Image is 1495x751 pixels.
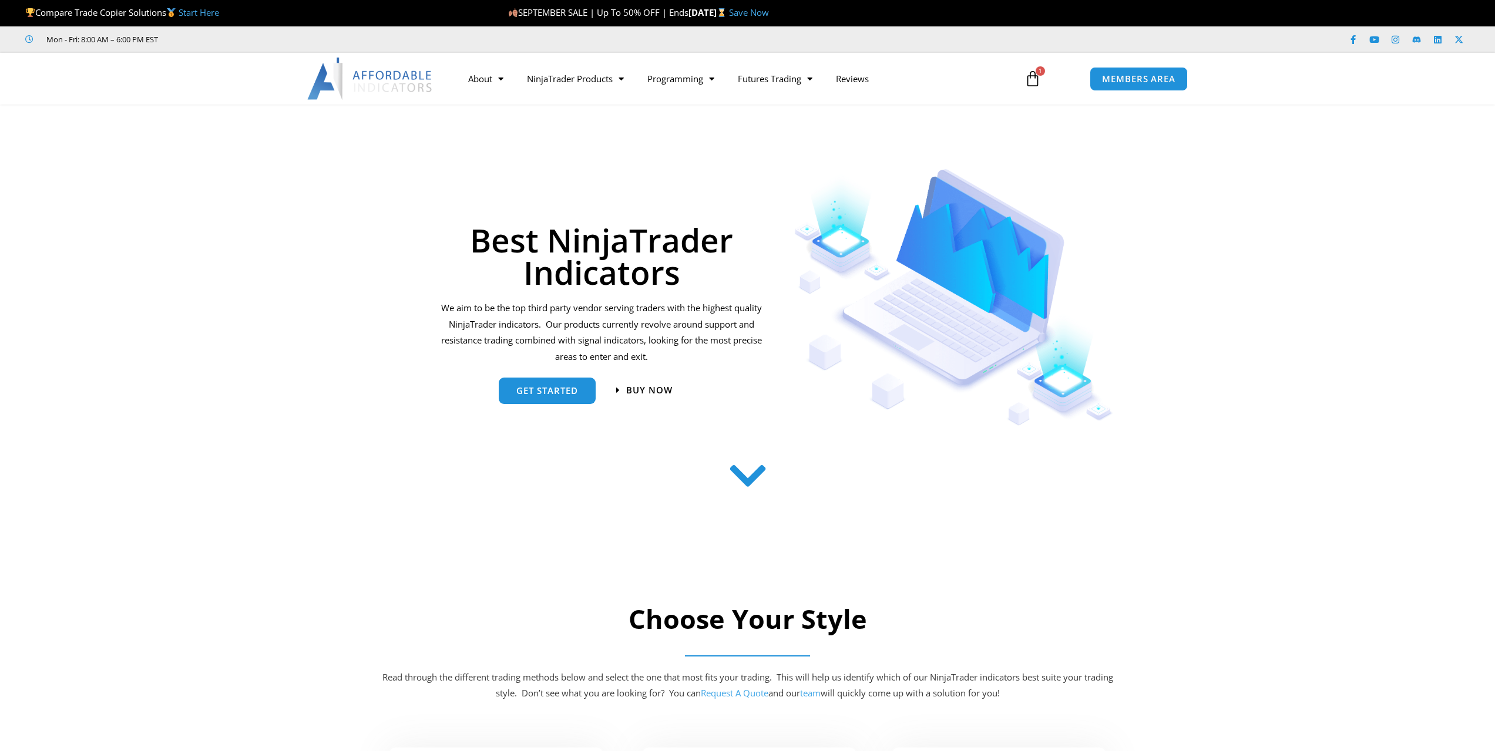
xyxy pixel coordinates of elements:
a: Request A Quote [701,687,768,699]
p: Read through the different trading methods below and select the one that most fits your trading. ... [381,669,1115,702]
a: NinjaTrader Products [515,65,636,92]
img: ⌛ [717,8,726,17]
a: get started [499,378,596,404]
img: 🥇 [167,8,176,17]
a: MEMBERS AREA [1090,67,1188,91]
a: Start Here [179,6,219,18]
span: Mon - Fri: 8:00 AM – 6:00 PM EST [43,32,158,46]
nav: Menu [456,65,1011,92]
img: 🏆 [26,8,35,17]
span: MEMBERS AREA [1102,75,1175,83]
span: Buy now [626,386,673,395]
a: 1 [1007,62,1059,96]
span: get started [516,386,578,395]
a: Programming [636,65,726,92]
a: About [456,65,515,92]
a: Buy now [616,386,673,395]
p: We aim to be the top third party vendor serving traders with the highest quality NinjaTrader indi... [439,300,764,365]
a: Reviews [824,65,881,92]
img: Indicators 1 | Affordable Indicators – NinjaTrader [794,169,1113,426]
iframe: Customer reviews powered by Trustpilot [174,33,351,45]
strong: [DATE] [688,6,729,18]
a: Save Now [729,6,769,18]
span: Compare Trade Copier Solutions [25,6,219,18]
h2: Choose Your Style [381,602,1115,637]
a: team [800,687,821,699]
h1: Best NinjaTrader Indicators [439,224,764,288]
img: LogoAI | Affordable Indicators – NinjaTrader [307,58,434,100]
img: 🍂 [509,8,518,17]
span: 1 [1036,66,1045,76]
span: SEPTEMBER SALE | Up To 50% OFF | Ends [508,6,688,18]
a: Futures Trading [726,65,824,92]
